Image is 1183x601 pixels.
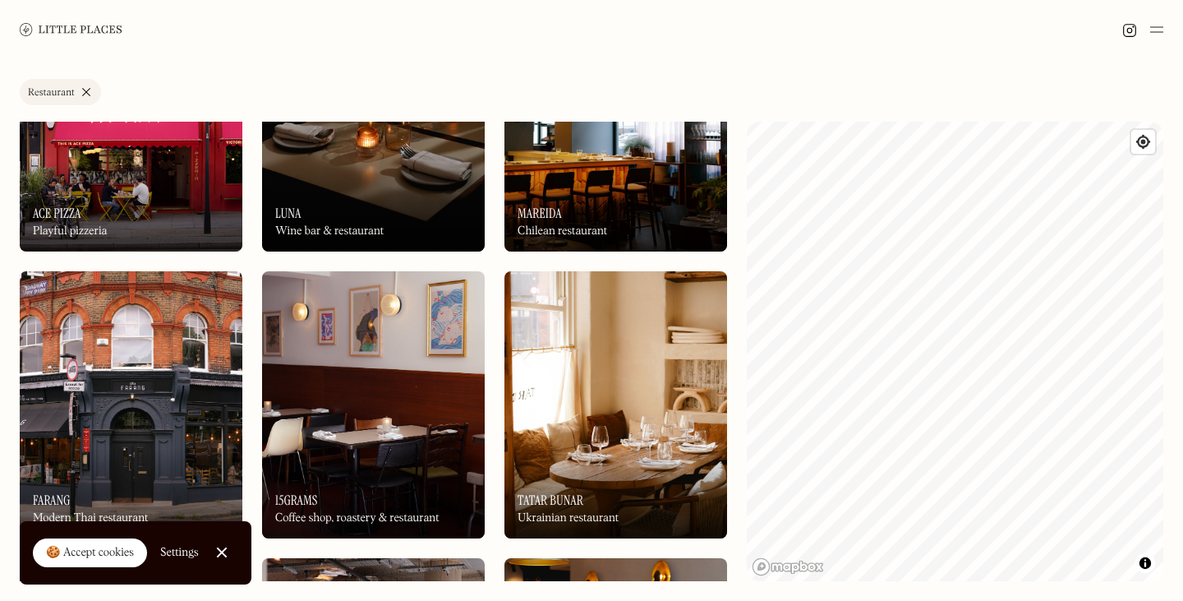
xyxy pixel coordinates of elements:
[275,224,384,238] div: Wine bar & restaurant
[1131,130,1155,154] button: Find my location
[518,206,562,221] h3: Mareida
[518,224,607,238] div: Chilean restaurant
[262,271,485,539] img: 15grams
[221,552,222,553] div: Close Cookie Popup
[33,539,147,568] a: 🍪 Accept cookies
[262,271,485,539] a: 15grams15grams15gramsCoffee shop, roastery & restaurant
[275,492,317,508] h3: 15grams
[33,511,148,525] div: Modern Thai restaurant
[1140,554,1150,572] span: Toggle attribution
[518,492,583,508] h3: Tatar Bunar
[752,557,824,576] a: Mapbox homepage
[33,224,108,238] div: Playful pizzeria
[275,511,440,525] div: Coffee shop, roastery & restaurant
[205,536,238,569] a: Close Cookie Popup
[160,534,199,571] a: Settings
[747,122,1163,581] canvas: Map
[1135,553,1155,573] button: Toggle attribution
[20,271,242,539] img: Farang
[518,511,619,525] div: Ukrainian restaurant
[504,271,727,539] img: Tatar Bunar
[33,206,81,221] h3: Ace Pizza
[46,545,134,562] div: 🍪 Accept cookies
[160,547,199,558] div: Settings
[275,206,301,221] h3: Luna
[33,492,71,508] h3: Farang
[20,271,242,539] a: FarangFarangFarangModern Thai restaurant
[504,271,727,539] a: Tatar BunarTatar BunarTatar BunarUkrainian restaurant
[20,79,101,105] a: Restaurant
[28,88,75,98] div: Restaurant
